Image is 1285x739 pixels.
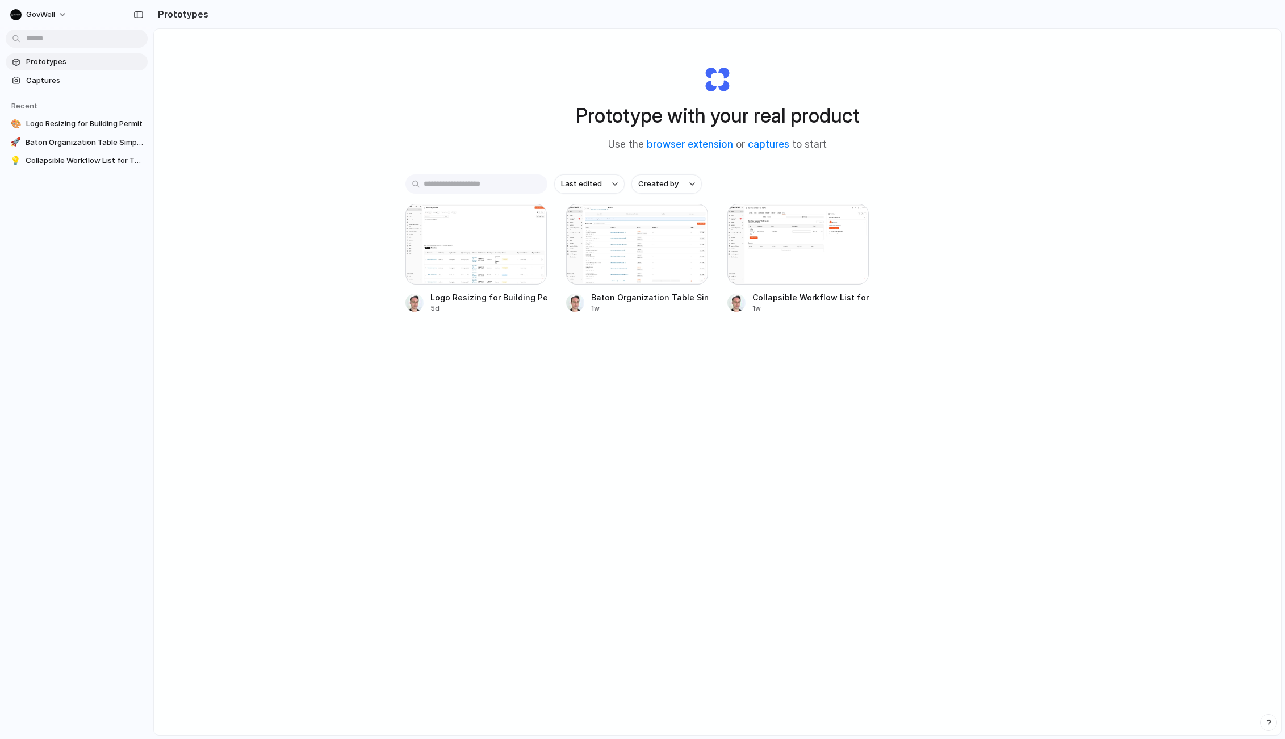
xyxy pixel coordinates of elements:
[576,101,860,131] h1: Prototype with your real product
[561,178,602,190] span: Last edited
[566,204,708,314] a: Baton Organization Table SimplificationBaton Organization Table Simplification1w
[6,53,148,70] a: Prototypes
[153,7,208,21] h2: Prototypes
[6,6,73,24] button: GovWell
[430,291,547,303] div: Logo Resizing for Building Permit
[11,101,37,110] span: Recent
[6,72,148,89] a: Captures
[26,75,143,86] span: Captures
[26,137,143,148] span: Baton Organization Table Simplification
[26,155,143,166] span: Collapsible Workflow List for TST-25-0072
[6,134,148,151] a: 🚀Baton Organization Table Simplification
[26,56,143,68] span: Prototypes
[26,9,55,20] span: GovWell
[591,303,708,314] div: 1w
[430,303,547,314] div: 5d
[10,118,22,130] div: 🎨
[647,139,733,150] a: browser extension
[752,291,869,303] div: Collapsible Workflow List for TST-25-0072
[608,137,827,152] span: Use the or to start
[10,155,21,166] div: 💡
[631,174,702,194] button: Created by
[752,303,869,314] div: 1w
[6,152,148,169] a: 💡Collapsible Workflow List for TST-25-0072
[26,118,143,130] span: Logo Resizing for Building Permit
[554,174,625,194] button: Last edited
[6,115,148,132] a: 🎨Logo Resizing for Building Permit
[10,137,21,148] div: 🚀
[748,139,789,150] a: captures
[591,291,708,303] div: Baton Organization Table Simplification
[638,178,679,190] span: Created by
[727,204,869,314] a: Collapsible Workflow List for TST-25-0072Collapsible Workflow List for TST-25-00721w
[405,204,547,314] a: Logo Resizing for Building PermitLogo Resizing for Building Permit5d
